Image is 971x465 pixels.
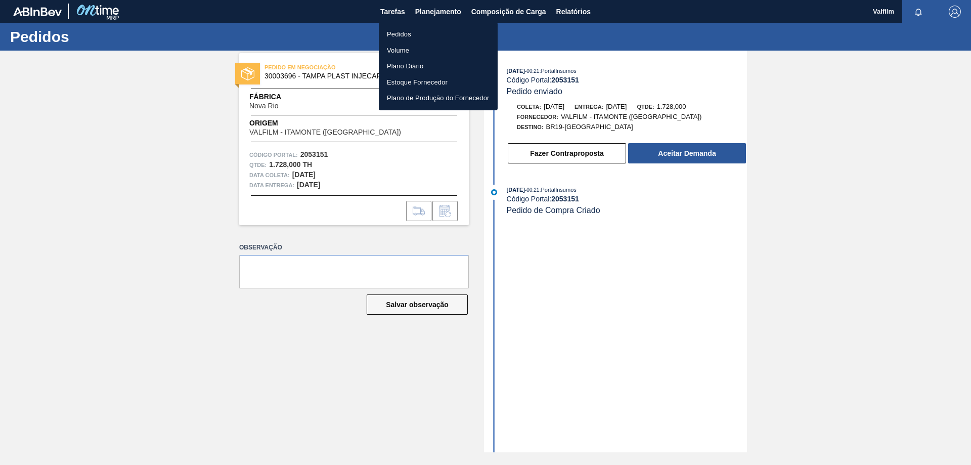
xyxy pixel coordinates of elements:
[379,58,498,74] a: Plano Diário
[379,43,498,59] a: Volume
[379,74,498,91] a: Estoque Fornecedor
[379,90,498,106] a: Plano de Produção do Fornecedor
[379,26,498,43] a: Pedidos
